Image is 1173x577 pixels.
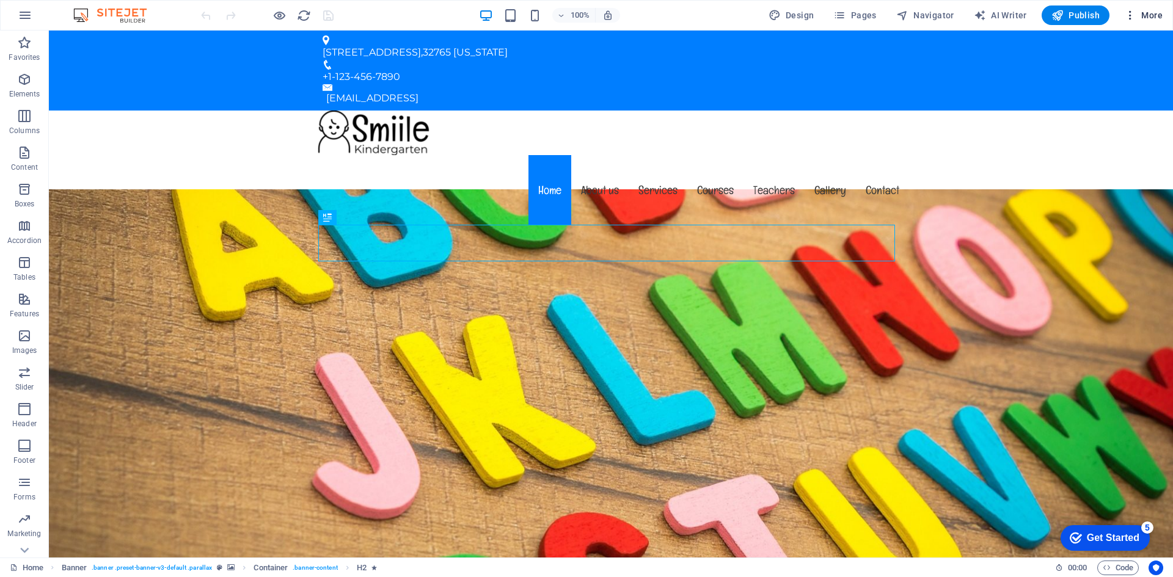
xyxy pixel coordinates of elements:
[9,53,40,62] p: Favorites
[1124,9,1163,21] span: More
[9,126,40,136] p: Columns
[1103,561,1133,575] span: Code
[7,236,42,245] p: Accordion
[254,561,288,575] span: Click to select. Double-click to edit
[227,564,235,571] i: This element contains a background
[1055,561,1087,575] h6: Session time
[217,564,222,571] i: This element is a customizable preset
[357,561,367,575] span: Click to select. Double-click to edit
[9,89,40,99] p: Elements
[1119,5,1168,25] button: More
[36,13,89,24] div: Get Started
[49,31,1173,557] iframe: To enrich screen reader interactions, please activate Accessibility in Grammarly extension settings
[371,564,377,571] i: Element contains an animation
[11,162,38,172] p: Content
[92,561,212,575] span: . banner .preset-banner-v3-default .parallax
[62,561,378,575] nav: breadcrumb
[62,561,87,575] span: Click to select. Double-click to edit
[15,199,35,209] p: Boxes
[1149,561,1163,575] button: Usercentrics
[15,382,34,392] p: Slider
[13,272,35,282] p: Tables
[13,492,35,502] p: Forms
[12,346,37,355] p: Images
[10,309,39,319] p: Features
[12,419,37,429] p: Header
[13,455,35,465] p: Footer
[293,561,337,575] span: . banner-content
[90,2,103,15] div: 5
[7,529,41,539] p: Marketing
[1097,561,1139,575] button: Code
[1068,561,1087,575] span: 00 00
[10,561,43,575] a: Click to cancel selection. Double-click to open Pages
[10,6,99,32] div: Get Started 5 items remaining, 0% complete
[1076,563,1078,572] span: :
